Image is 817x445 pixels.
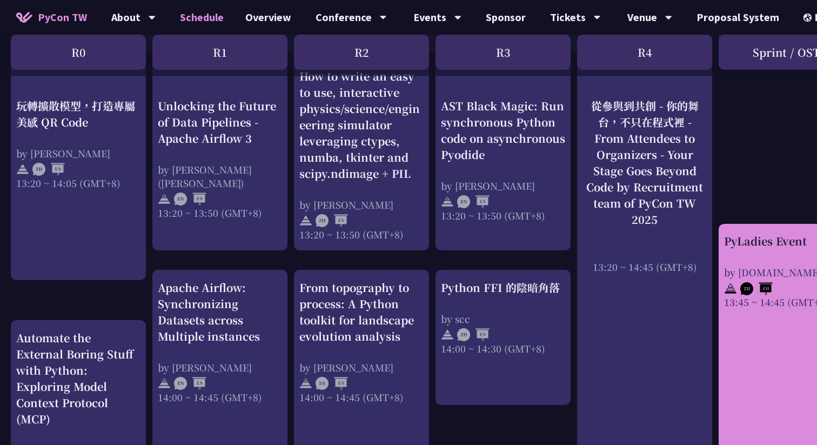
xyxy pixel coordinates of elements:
[158,68,282,190] a: Unlocking the Future of Data Pipelines - Apache Airflow 3 by [PERSON_NAME] ([PERSON_NAME]) 13:20 ...
[441,280,565,355] a: Python FFI 的陰暗角落 by scc 14:00 ~ 14:30 (GMT+8)
[299,68,424,241] a: How to write an easy to use, interactive physics/science/engineering simulator leveraging ctypes,...
[299,68,424,182] div: How to write an easy to use, interactive physics/science/engineering simulator leveraging ctypes,...
[16,12,32,23] img: Home icon of PyCon TW 2025
[158,280,282,404] a: Apache Airflow: Synchronizing Datasets across Multiple instances by [PERSON_NAME] 14:00 ~ 14:45 (...
[299,377,312,390] img: svg+xml;base64,PHN2ZyB4bWxucz0iaHR0cDovL3d3dy53My5vcmcvMjAwMC9zdmciIHdpZHRoPSIyNCIgaGVpZ2h0PSIyNC...
[158,205,282,219] div: 13:20 ~ 13:50 (GMT+8)
[441,312,565,326] div: by scc
[316,214,348,227] img: ZHEN.371966e.svg
[441,208,565,222] div: 13:20 ~ 13:50 (GMT+8)
[174,377,206,390] img: ENEN.5a408d1.svg
[441,342,565,355] div: 14:00 ~ 14:30 (GMT+8)
[16,68,140,160] a: 玩轉擴散模型，打造專屬美感 QR Code by [PERSON_NAME] 13:20 ~ 14:05 (GMT+8)
[299,361,424,374] div: by [PERSON_NAME]
[299,214,312,227] img: svg+xml;base64,PHN2ZyB4bWxucz0iaHR0cDovL3d3dy53My5vcmcvMjAwMC9zdmciIHdpZHRoPSIyNCIgaGVpZ2h0PSIyNC...
[158,192,171,205] img: svg+xml;base64,PHN2ZyB4bWxucz0iaHR0cDovL3d3dy53My5vcmcvMjAwMC9zdmciIHdpZHRoPSIyNCIgaGVpZ2h0PSIyNC...
[16,330,140,427] div: Automate the External Boring Stuff with Python: Exploring Model Context Protocol (MCP)
[16,176,140,189] div: 13:20 ~ 14:05 (GMT+8)
[16,97,140,130] div: 玩轉擴散模型，打造專屬美感 QR Code
[38,9,87,25] span: PyCon TW
[158,97,282,146] div: Unlocking the Future of Data Pipelines - Apache Airflow 3
[441,68,565,192] a: AST Black Magic: Run synchronous Python code on asynchronous Pyodide by [PERSON_NAME] 13:20 ~ 13:...
[577,35,712,70] div: R4
[316,377,348,390] img: ENEN.5a408d1.svg
[457,195,490,208] img: ENEN.5a408d1.svg
[11,35,146,70] div: R0
[158,280,282,344] div: Apache Airflow: Synchronizing Datasets across Multiple instances
[32,163,65,176] img: ZHEN.371966e.svg
[16,163,29,176] img: svg+xml;base64,PHN2ZyB4bWxucz0iaHR0cDovL3d3dy53My5vcmcvMjAwMC9zdmciIHdpZHRoPSIyNCIgaGVpZ2h0PSIyNC...
[441,178,565,192] div: by [PERSON_NAME]
[174,192,206,205] img: ENEN.5a408d1.svg
[441,328,454,341] img: svg+xml;base64,PHN2ZyB4bWxucz0iaHR0cDovL3d3dy53My5vcmcvMjAwMC9zdmciIHdpZHRoPSIyNCIgaGVpZ2h0PSIyNC...
[158,162,282,189] div: by [PERSON_NAME] ([PERSON_NAME])
[441,280,565,296] div: Python FFI 的陰暗角落
[299,390,424,404] div: 14:00 ~ 14:45 (GMT+8)
[436,35,571,70] div: R3
[152,35,287,70] div: R1
[582,97,707,227] div: 從參與到共創 - 你的舞台，不只在程式裡 - From Attendees to Organizers - Your Stage Goes Beyond Code by Recruitment ...
[5,4,98,31] a: PyCon TW
[724,282,737,295] img: svg+xml;base64,PHN2ZyB4bWxucz0iaHR0cDovL3d3dy53My5vcmcvMjAwMC9zdmciIHdpZHRoPSIyNCIgaGVpZ2h0PSIyNC...
[441,195,454,208] img: svg+xml;base64,PHN2ZyB4bWxucz0iaHR0cDovL3d3dy53My5vcmcvMjAwMC9zdmciIHdpZHRoPSIyNCIgaGVpZ2h0PSIyNC...
[294,35,429,70] div: R2
[158,377,171,390] img: svg+xml;base64,PHN2ZyB4bWxucz0iaHR0cDovL3d3dy53My5vcmcvMjAwMC9zdmciIHdpZHRoPSIyNCIgaGVpZ2h0PSIyNC...
[16,146,140,160] div: by [PERSON_NAME]
[158,390,282,404] div: 14:00 ~ 14:45 (GMT+8)
[299,228,424,241] div: 13:20 ~ 13:50 (GMT+8)
[457,328,490,341] img: ZHEN.371966e.svg
[441,97,565,162] div: AST Black Magic: Run synchronous Python code on asynchronous Pyodide
[158,361,282,374] div: by [PERSON_NAME]
[299,198,424,211] div: by [PERSON_NAME]
[803,14,814,22] img: Locale Icon
[299,280,424,344] div: From topography to process: A Python toolkit for landscape evolution analysis
[582,260,707,273] div: 13:20 ~ 14:45 (GMT+8)
[299,280,424,404] a: From topography to process: A Python toolkit for landscape evolution analysis by [PERSON_NAME] 14...
[740,282,773,295] img: ZHZH.38617ef.svg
